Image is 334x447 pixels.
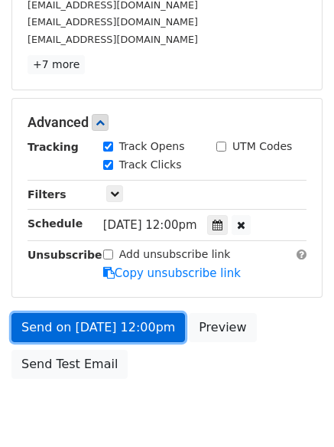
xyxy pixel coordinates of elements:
label: Track Clicks [119,157,182,173]
iframe: Chat Widget [258,374,334,447]
label: UTM Codes [232,139,292,155]
small: [EMAIL_ADDRESS][DOMAIN_NAME] [28,34,198,45]
a: Send on [DATE] 12:00pm [11,313,185,342]
label: Track Opens [119,139,185,155]
a: Send Test Email [11,350,128,379]
h5: Advanced [28,114,306,131]
a: Preview [189,313,256,342]
a: Copy unsubscribe link [103,266,241,280]
strong: Filters [28,188,66,201]
strong: Schedule [28,217,83,230]
span: [DATE] 12:00pm [103,218,197,232]
a: +7 more [28,55,85,74]
strong: Unsubscribe [28,249,102,261]
strong: Tracking [28,141,79,153]
label: Add unsubscribe link [119,246,231,263]
small: [EMAIL_ADDRESS][DOMAIN_NAME] [28,16,198,28]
